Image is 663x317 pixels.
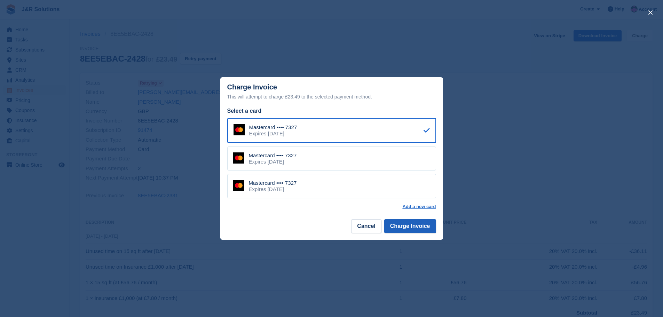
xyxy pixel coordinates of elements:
[249,130,297,137] div: Expires [DATE]
[351,219,381,233] button: Cancel
[227,107,436,115] div: Select a card
[249,124,297,130] div: Mastercard •••• 7327
[249,159,297,165] div: Expires [DATE]
[227,93,436,101] div: This will attempt to charge £23.49 to the selected payment method.
[402,204,436,209] a: Add a new card
[249,186,297,192] div: Expires [DATE]
[249,152,297,159] div: Mastercard •••• 7327
[645,7,656,18] button: close
[233,180,244,191] img: Mastercard Logo
[233,152,244,164] img: Mastercard Logo
[384,219,436,233] button: Charge Invoice
[234,124,245,135] img: Mastercard Logo
[227,83,436,101] div: Charge Invoice
[249,180,297,186] div: Mastercard •••• 7327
